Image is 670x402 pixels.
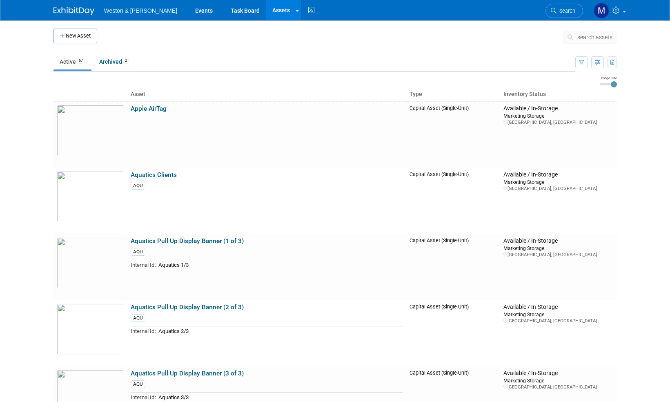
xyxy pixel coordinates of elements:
[131,105,167,112] a: Apple AirTag
[76,58,85,64] span: 67
[556,8,575,14] span: Search
[131,326,156,336] td: Internal Id:
[131,380,145,388] div: AQU
[563,31,617,44] button: search assets
[131,370,244,377] a: Aquatics Pull Up Display Banner (3 of 3)
[131,182,145,190] div: AQU
[131,260,156,270] td: Internal Id:
[503,112,613,119] div: Marketing Storage
[503,237,613,245] div: Available / In-Storage
[503,311,613,318] div: Marketing Storage
[503,252,613,258] div: [GEOGRAPHIC_DATA], [GEOGRAPHIC_DATA]
[53,29,97,43] button: New Asset
[156,260,403,270] td: Aquatics 1/3
[406,168,500,234] td: Capital Asset (Single-Unit)
[577,34,612,40] span: search assets
[503,318,613,324] div: [GEOGRAPHIC_DATA], [GEOGRAPHIC_DATA]
[503,105,613,112] div: Available / In-Storage
[503,370,613,377] div: Available / In-Storage
[594,3,609,18] img: Mary Ann Trujillo
[156,326,403,336] td: Aquatics 2/3
[131,171,177,179] a: Aquatics Clients
[503,245,613,252] div: Marketing Storage
[131,237,244,245] a: Aquatics Pull Up Display Banner (1 of 3)
[127,87,407,101] th: Asset
[545,4,583,18] a: Search
[53,7,94,15] img: ExhibitDay
[93,54,136,69] a: Archived2
[131,314,145,322] div: AQU
[503,171,613,179] div: Available / In-Storage
[406,234,500,300] td: Capital Asset (Single-Unit)
[131,304,244,311] a: Aquatics Pull Up Display Banner (2 of 3)
[131,248,145,256] div: AQU
[406,300,500,366] td: Capital Asset (Single-Unit)
[503,377,613,384] div: Marketing Storage
[600,76,617,80] div: Image Size
[406,101,500,168] td: Capital Asset (Single-Unit)
[503,119,613,125] div: [GEOGRAPHIC_DATA], [GEOGRAPHIC_DATA]
[503,179,613,185] div: Marketing Storage
[503,384,613,390] div: [GEOGRAPHIC_DATA], [GEOGRAPHIC_DATA]
[406,87,500,101] th: Type
[503,185,613,192] div: [GEOGRAPHIC_DATA], [GEOGRAPHIC_DATA]
[122,58,129,64] span: 2
[156,393,403,402] td: Aquatics 3/3
[131,393,156,402] td: Internal Id:
[104,7,177,14] span: Weston & [PERSON_NAME]
[503,304,613,311] div: Available / In-Storage
[53,54,91,69] a: Active67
